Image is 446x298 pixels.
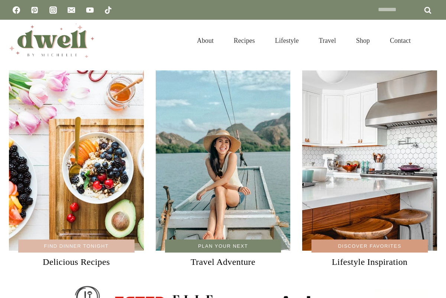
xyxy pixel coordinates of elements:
a: Email [64,3,79,18]
a: Lifestyle [265,28,309,54]
a: Pinterest [27,3,42,18]
a: Instagram [46,3,61,18]
a: Travel [309,28,346,54]
a: TikTok [101,3,116,18]
a: Recipes [224,28,265,54]
a: Contact [380,28,421,54]
a: Facebook [9,3,24,18]
nav: Primary Navigation [187,28,421,54]
a: Shop [346,28,380,54]
a: YouTube [83,3,97,18]
a: About [187,28,224,54]
button: View Search Form [424,34,437,47]
img: DWELL by michelle [9,23,94,58]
